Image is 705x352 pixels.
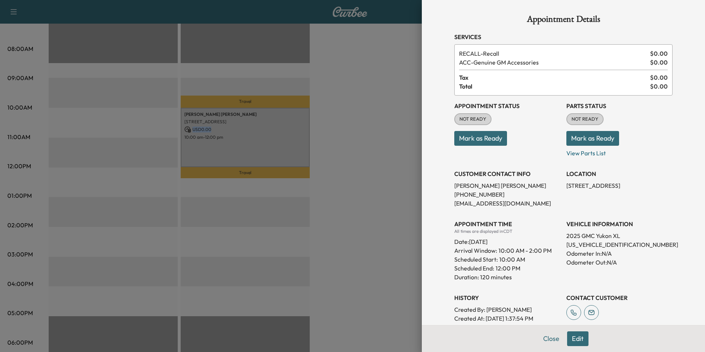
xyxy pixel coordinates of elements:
button: Edit [567,331,588,346]
p: Modified By : [PERSON_NAME] [454,323,560,332]
h3: Parts Status [566,101,673,110]
span: 10:00 AM - 2:00 PM [499,246,552,255]
span: $ 0.00 [650,49,668,58]
h3: LOCATION [566,169,673,178]
p: Odometer Out: N/A [566,258,673,267]
div: Date: [DATE] [454,234,560,246]
span: NOT READY [455,115,491,123]
span: $ 0.00 [650,58,668,67]
h3: History [454,293,560,302]
div: All times are displayed in CDT [454,228,560,234]
h3: CONTACT CUSTOMER [566,293,673,302]
h3: CUSTOMER CONTACT INFO [454,169,560,178]
h1: Appointment Details [454,15,673,27]
button: Mark as Ready [454,131,507,146]
p: [PHONE_NUMBER] [454,190,560,199]
span: $ 0.00 [650,73,668,82]
span: Genuine GM Accessories [459,58,647,67]
p: [EMAIL_ADDRESS][DOMAIN_NAME] [454,199,560,208]
p: Arrival Window: [454,246,560,255]
p: 12:00 PM [496,264,520,273]
p: Scheduled Start: [454,255,498,264]
button: Close [538,331,564,346]
h3: VEHICLE INFORMATION [566,220,673,228]
p: Odometer In: N/A [566,249,673,258]
p: Created By : [PERSON_NAME] [454,305,560,314]
p: Created At : [DATE] 1:37:54 PM [454,314,560,323]
p: 10:00 AM [499,255,525,264]
p: [US_VEHICLE_IDENTIFICATION_NUMBER] [566,240,673,249]
h3: Services [454,32,673,41]
h3: APPOINTMENT TIME [454,220,560,228]
span: Total [459,82,650,91]
span: $ 0.00 [650,82,668,91]
h3: Appointment Status [454,101,560,110]
p: View Parts List [566,146,673,158]
p: [STREET_ADDRESS] [566,181,673,190]
span: Tax [459,73,650,82]
span: Recall [459,49,647,58]
span: NOT READY [567,115,603,123]
p: 2025 GMC Yukon XL [566,231,673,240]
p: [PERSON_NAME] [PERSON_NAME] [454,181,560,190]
button: Mark as Ready [566,131,619,146]
p: Duration: 120 minutes [454,273,560,282]
p: Scheduled End: [454,264,494,273]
